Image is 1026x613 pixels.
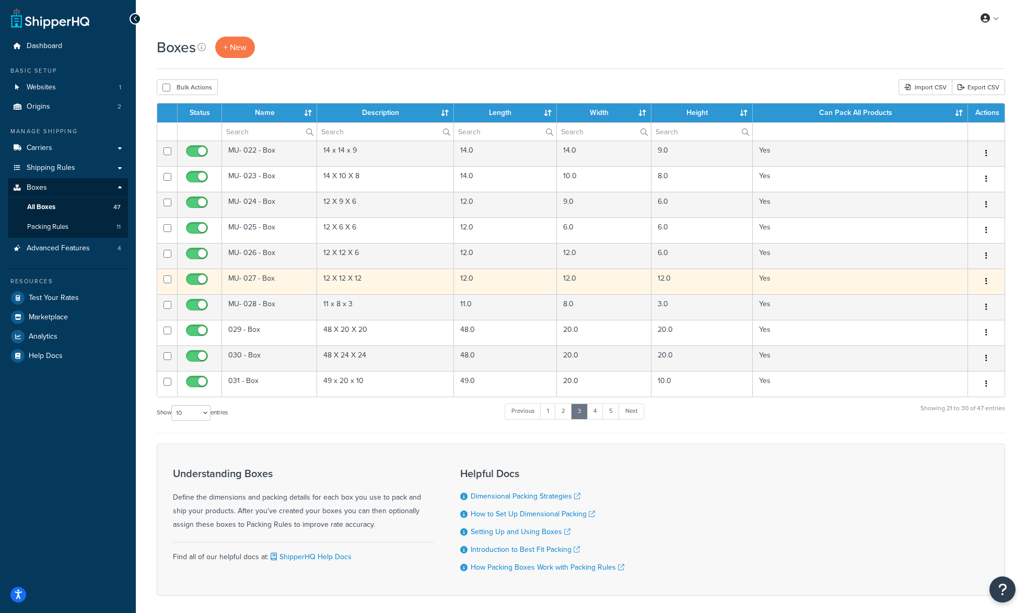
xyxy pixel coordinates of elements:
[8,288,128,307] li: Test Your Rates
[317,166,453,192] td: 14 X 10 X 8
[8,217,128,237] li: Packing Rules
[215,37,255,58] a: + New
[899,79,952,95] div: Import CSV
[178,103,222,122] th: Status
[557,103,651,122] th: Width : activate to sort column ascending
[753,345,968,371] td: Yes
[454,103,557,122] th: Length : activate to sort column ascending
[118,102,121,111] span: 2
[8,138,128,158] li: Carriers
[317,192,453,217] td: 12 X 9 X 6
[753,371,968,397] td: Yes
[753,294,968,320] td: Yes
[471,562,624,573] a: How Packing Boxes Work with Packing Rules
[157,37,196,57] h1: Boxes
[317,371,453,397] td: 49 x 20 x 10
[29,313,68,322] span: Marketplace
[557,166,651,192] td: 10.0
[222,217,317,243] td: MU- 025 - Box
[454,269,557,294] td: 12.0
[113,203,121,212] span: 47
[920,402,1005,425] div: Showing 21 to 30 of 47 entries
[454,345,557,371] td: 48.0
[8,327,128,346] a: Analytics
[651,192,753,217] td: 6.0
[753,192,968,217] td: Yes
[651,345,753,371] td: 20.0
[157,405,228,421] label: Show entries
[651,166,753,192] td: 8.0
[8,217,128,237] a: Packing Rules 11
[471,508,595,519] a: How to Set Up Dimensional Packing
[557,192,651,217] td: 9.0
[454,320,557,345] td: 48.0
[11,8,89,29] a: ShipperHQ Home
[8,178,128,238] li: Boxes
[222,294,317,320] td: MU- 028 - Box
[8,178,128,198] a: Boxes
[173,468,434,479] h3: Understanding Boxes
[8,37,128,56] a: Dashboard
[968,103,1005,122] th: Actions
[619,403,644,419] a: Next
[8,198,128,217] li: All Boxes
[157,79,218,95] button: Bulk Actions
[602,403,620,419] a: 5
[27,164,75,172] span: Shipping Rules
[317,103,453,122] th: Description : activate to sort column ascending
[454,192,557,217] td: 12.0
[8,78,128,97] a: Websites 1
[454,141,557,166] td: 14.0
[171,405,211,421] select: Showentries
[317,320,453,345] td: 48 X 20 X 20
[557,371,651,397] td: 20.0
[571,403,588,419] a: 3
[116,223,121,232] span: 11
[8,239,128,258] li: Advanced Features
[651,123,752,141] input: Search
[118,244,121,253] span: 4
[222,243,317,269] td: MU- 026 - Box
[27,223,68,232] span: Packing Rules
[471,526,570,537] a: Setting Up and Using Boxes
[27,42,62,51] span: Dashboard
[8,198,128,217] a: All Boxes 47
[8,158,128,178] a: Shipping Rules
[222,345,317,371] td: 030 - Box
[8,97,128,117] li: Origins
[557,217,651,243] td: 6.0
[8,308,128,327] li: Marketplace
[27,183,47,192] span: Boxes
[651,103,753,122] th: Height : activate to sort column ascending
[27,244,90,253] span: Advanced Features
[27,102,50,111] span: Origins
[317,141,453,166] td: 14 x 14 x 9
[222,192,317,217] td: MU- 024 - Box
[651,217,753,243] td: 6.0
[557,123,651,141] input: Search
[173,468,434,531] div: Define the dimensions and packing details for each box you use to pack and ship your products. Af...
[454,243,557,269] td: 12.0
[8,66,128,75] div: Basic Setup
[173,542,434,564] div: Find all of our helpful docs at:
[27,203,55,212] span: All Boxes
[29,294,79,303] span: Test Your Rates
[29,332,57,341] span: Analytics
[222,141,317,166] td: MU- 022 - Box
[27,83,56,92] span: Websites
[587,403,603,419] a: 4
[471,544,580,555] a: Introduction to Best Fit Packing
[8,346,128,365] a: Help Docs
[651,141,753,166] td: 9.0
[753,103,968,122] th: Can Pack All Products : activate to sort column ascending
[317,243,453,269] td: 12 X 12 X 6
[29,352,63,361] span: Help Docs
[753,141,968,166] td: Yes
[454,166,557,192] td: 14.0
[8,277,128,286] div: Resources
[651,269,753,294] td: 12.0
[557,243,651,269] td: 12.0
[8,239,128,258] a: Advanced Features 4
